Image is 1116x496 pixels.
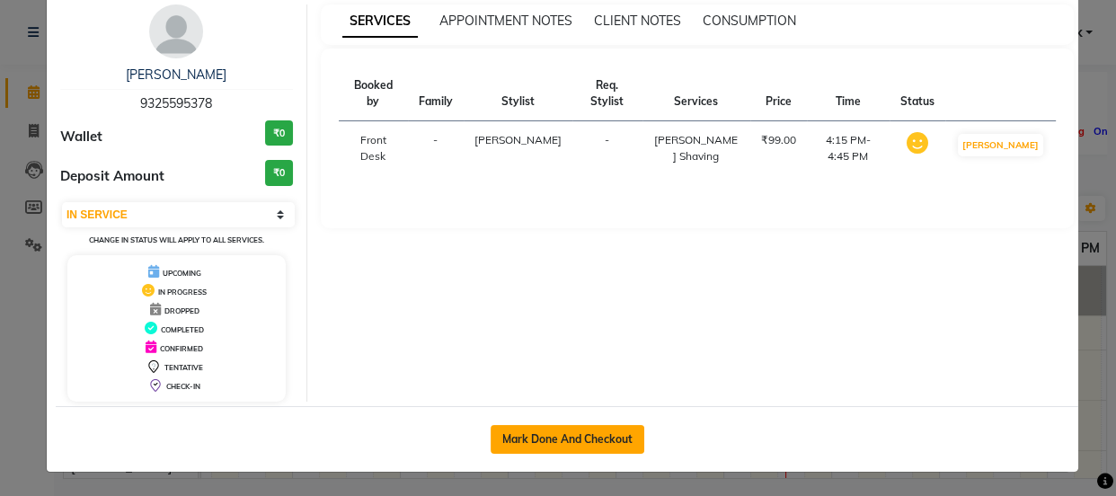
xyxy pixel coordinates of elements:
span: Deposit Amount [60,166,164,187]
th: Price [750,66,807,121]
span: CLIENT NOTES [594,13,681,29]
span: CONFIRMED [160,344,203,353]
span: UPCOMING [163,269,201,278]
span: SERVICES [342,5,418,38]
span: APPOINTMENT NOTES [439,13,572,29]
th: Status [890,66,945,121]
th: Family [408,66,464,121]
button: Mark Done And Checkout [491,425,644,454]
th: Time [807,66,890,121]
td: 4:15 PM-4:45 PM [807,121,890,176]
small: Change in status will apply to all services. [89,235,264,244]
span: TENTATIVE [164,363,203,372]
span: DROPPED [164,306,199,315]
td: - [408,121,464,176]
a: [PERSON_NAME] [126,66,226,83]
th: Booked by [339,66,408,121]
th: Stylist [464,66,572,121]
h3: ₹0 [265,160,293,186]
span: CONSUMPTION [703,13,796,29]
span: CHECK-IN [166,382,200,391]
span: IN PROGRESS [158,288,207,297]
span: [PERSON_NAME] [474,133,562,146]
th: Req. Stylist [572,66,642,121]
td: Front Desk [339,121,408,176]
div: ₹99.00 [761,132,796,148]
span: Wallet [60,127,102,147]
div: [PERSON_NAME] Shaving [653,132,740,164]
span: COMPLETED [161,325,204,334]
button: [PERSON_NAME] [958,134,1043,156]
span: 9325595378 [140,95,212,111]
h3: ₹0 [265,120,293,146]
th: Services [642,66,750,121]
td: - [572,121,642,176]
img: avatar [149,4,203,58]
